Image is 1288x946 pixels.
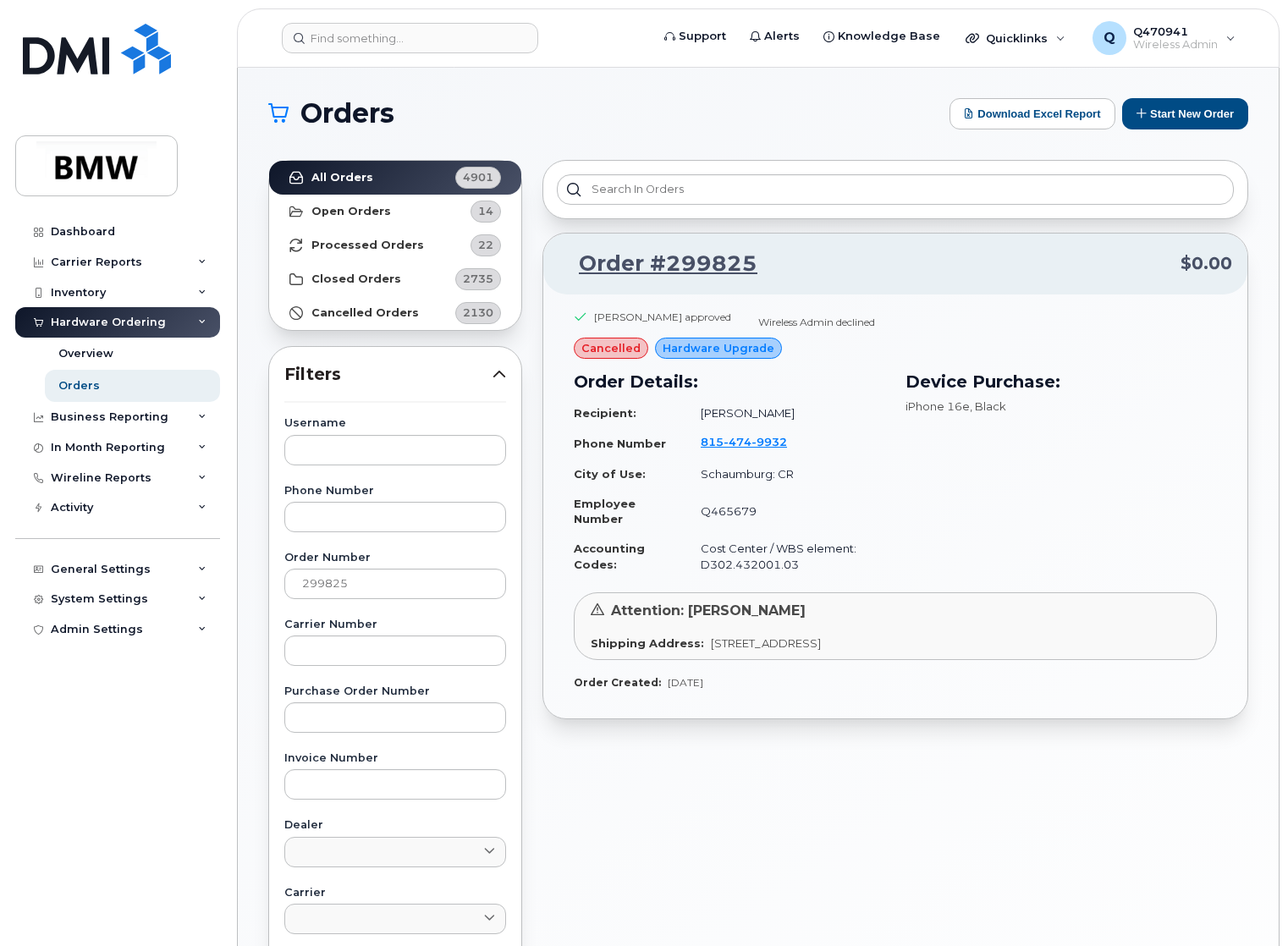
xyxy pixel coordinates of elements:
strong: Employee Number [574,497,636,526]
a: All Orders4901 [269,161,521,195]
span: 14 [478,203,493,219]
label: Order Number [284,553,506,564]
strong: Cancelled Orders [311,306,419,320]
strong: Open Orders [311,205,391,218]
span: 9932 [751,435,787,448]
span: $0.00 [1181,251,1232,276]
label: Phone Number [284,486,506,497]
label: Dealer [284,820,506,831]
strong: Accounting Codes: [574,542,645,571]
h3: Order Details: [574,369,885,394]
div: Wireless Admin declined [758,315,875,329]
a: 8154749932 [701,435,807,448]
iframe: Messenger Launcher [1214,872,1275,933]
td: [PERSON_NAME] [685,399,885,428]
span: 2130 [463,305,493,321]
span: 815 [701,435,787,448]
td: Cost Center / WBS element: D302.432001.03 [685,534,885,579]
label: Username [284,418,506,429]
a: Cancelled Orders2130 [269,296,521,330]
span: [DATE] [668,676,703,689]
span: cancelled [581,340,641,356]
a: Order #299825 [559,249,757,279]
strong: Recipient: [574,406,636,420]
td: Schaumburg: CR [685,459,885,489]
strong: Processed Orders [311,239,424,252]
label: Purchase Order Number [284,686,506,697]
strong: All Orders [311,171,373,184]
a: Closed Orders2735 [269,262,521,296]
span: 474 [724,435,751,448]
h3: Device Purchase: [905,369,1217,394]
strong: City of Use: [574,467,646,481]
td: Q465679 [685,489,885,534]
span: Attention: [PERSON_NAME] [611,602,806,619]
strong: Phone Number [574,437,666,450]
span: Hardware Upgrade [663,340,774,356]
label: Carrier [284,888,506,899]
button: Download Excel Report [949,98,1115,129]
span: Filters [284,362,493,387]
button: Start New Order [1122,98,1248,129]
span: Orders [300,101,394,126]
strong: Closed Orders [311,272,401,286]
span: 22 [478,237,493,253]
strong: Shipping Address: [591,636,704,650]
span: , Black [970,399,1006,413]
a: Processed Orders22 [269,228,521,262]
span: 4901 [463,169,493,185]
label: Invoice Number [284,753,506,764]
strong: Order Created: [574,676,661,689]
label: Carrier Number [284,619,506,630]
span: iPhone 16e [905,399,970,413]
span: [STREET_ADDRESS] [711,636,821,650]
div: [PERSON_NAME] approved [594,310,731,324]
a: Open Orders14 [269,195,521,228]
input: Search in orders [557,174,1234,205]
span: 2735 [463,271,493,287]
